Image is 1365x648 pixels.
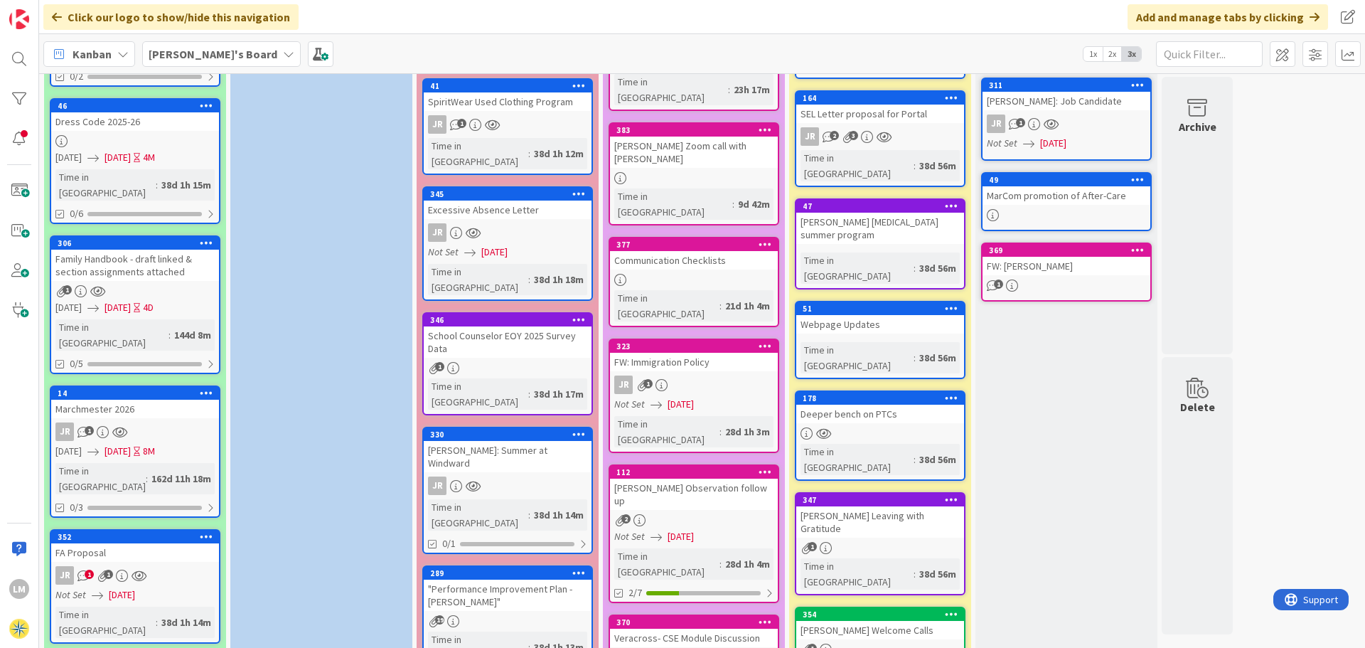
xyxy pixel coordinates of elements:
[156,615,158,630] span: :
[428,138,528,169] div: Time in [GEOGRAPHIC_DATA]
[58,388,219,398] div: 14
[796,494,964,538] div: 347[PERSON_NAME] Leaving with Gratitude
[435,615,444,625] span: 19
[156,177,158,193] span: :
[796,608,964,621] div: 354
[796,302,964,315] div: 51
[610,376,778,394] div: JR
[51,566,219,585] div: JR
[994,280,1003,289] span: 1
[719,424,722,440] span: :
[801,253,914,284] div: Time in [GEOGRAPHIC_DATA]
[916,350,960,366] div: 38d 56m
[1128,4,1328,30] div: Add and manage tabs by clicking
[148,471,215,487] div: 162d 11h 18m
[43,4,299,30] div: Click our logo to show/hide this navigation
[728,82,730,97] span: :
[732,196,734,212] span: :
[528,146,530,161] span: :
[424,477,591,495] div: JR
[481,245,508,260] span: [DATE]
[803,93,964,103] div: 164
[424,580,591,611] div: "Performance Improvement Plan - [PERSON_NAME]"
[428,223,446,242] div: JR
[51,400,219,418] div: Marchmester 2026
[30,2,65,19] span: Support
[51,237,219,281] div: 306Family Handbook - draft linked & section assignments attached
[983,92,1150,110] div: [PERSON_NAME]: Job Candidate
[1016,118,1025,127] span: 1
[983,174,1150,205] div: 49MarCom promotion of After-Care
[796,105,964,123] div: SEL Letter proposal for Portal
[424,115,591,134] div: JR
[621,514,631,524] span: 2
[616,240,778,250] div: 377
[796,392,964,405] div: 178
[849,131,858,140] span: 3
[610,340,778,353] div: 323
[70,206,83,221] span: 0/6
[796,213,964,244] div: [PERSON_NAME] [MEDICAL_DATA] summer program
[55,588,86,601] i: Not Set
[51,543,219,562] div: FA Proposal
[85,426,94,435] span: 1
[801,558,914,590] div: Time in [GEOGRAPHIC_DATA]
[719,556,722,572] span: :
[424,314,591,358] div: 346School Counselor EOY 2025 Survey Data
[914,566,916,582] span: :
[430,430,591,440] div: 330
[9,619,29,639] img: avatar
[1180,398,1215,415] div: Delete
[914,452,916,467] span: :
[983,186,1150,205] div: MarCom promotion of After-Care
[55,150,82,165] span: [DATE]
[428,477,446,495] div: JR
[614,188,732,220] div: Time in [GEOGRAPHIC_DATA]
[610,137,778,168] div: [PERSON_NAME] Zoom call with [PERSON_NAME]
[1103,47,1122,61] span: 2x
[70,500,83,515] span: 0/3
[987,115,1005,133] div: JR
[51,423,219,441] div: JR
[614,398,645,410] i: Not Set
[55,319,168,351] div: Time in [GEOGRAPHIC_DATA]
[51,387,219,418] div: 14Marchmester 2026
[51,112,219,131] div: Dress Code 2025-26
[73,46,112,63] span: Kanban
[424,326,591,358] div: School Counselor EOY 2025 Survey Data
[796,494,964,506] div: 347
[989,80,1150,90] div: 311
[143,444,155,459] div: 8M
[668,397,694,412] span: [DATE]
[58,238,219,248] div: 306
[614,290,719,322] div: Time in [GEOGRAPHIC_DATA]
[734,196,773,212] div: 9d 42m
[58,532,219,542] div: 352
[722,556,773,572] div: 28d 1h 4m
[730,82,773,97] div: 23h 17m
[168,327,171,343] span: :
[530,386,587,402] div: 38d 1h 17m
[614,74,728,105] div: Time in [GEOGRAPHIC_DATA]
[428,264,528,295] div: Time in [GEOGRAPHIC_DATA]
[424,188,591,201] div: 345
[796,392,964,423] div: 178Deeper bench on PTCs
[70,356,83,371] span: 0/5
[803,201,964,211] div: 47
[424,223,591,242] div: JR
[796,200,964,213] div: 47
[796,92,964,123] div: 164SEL Letter proposal for Portal
[1083,47,1103,61] span: 1x
[430,315,591,325] div: 346
[610,353,778,371] div: FW: Immigration Policy
[614,548,719,580] div: Time in [GEOGRAPHIC_DATA]
[105,300,131,315] span: [DATE]
[796,621,964,639] div: [PERSON_NAME] Welcome Calls
[1156,41,1263,67] input: Quick Filter...
[610,616,778,647] div: 370Veracross- CSE Module Discussion
[457,119,466,128] span: 1
[610,479,778,510] div: [PERSON_NAME] Observation follow up
[143,150,155,165] div: 4M
[530,507,587,523] div: 38d 1h 14m
[983,79,1150,92] div: 311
